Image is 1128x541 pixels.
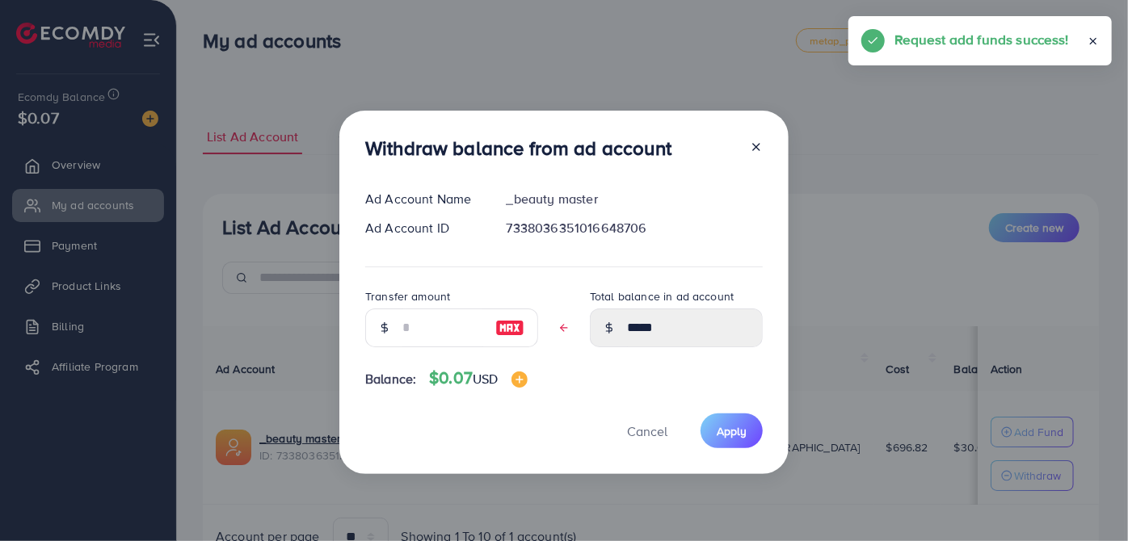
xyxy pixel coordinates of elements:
[1059,468,1116,529] iframe: Chat
[365,370,416,388] span: Balance:
[717,423,747,439] span: Apply
[352,190,494,208] div: Ad Account Name
[365,288,450,304] label: Transfer amount
[894,29,1069,50] h5: Request add funds success!
[627,422,667,440] span: Cancel
[365,136,671,160] h3: Withdraw balance from ad account
[352,219,494,237] div: Ad Account ID
[494,190,776,208] div: _beauty master
[494,219,776,237] div: 7338036351016648706
[429,368,527,388] h4: $0.07
[607,413,688,448] button: Cancel
[701,413,763,448] button: Apply
[495,318,524,338] img: image
[590,288,734,304] label: Total balance in ad account
[511,371,528,388] img: image
[473,370,498,388] span: USD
